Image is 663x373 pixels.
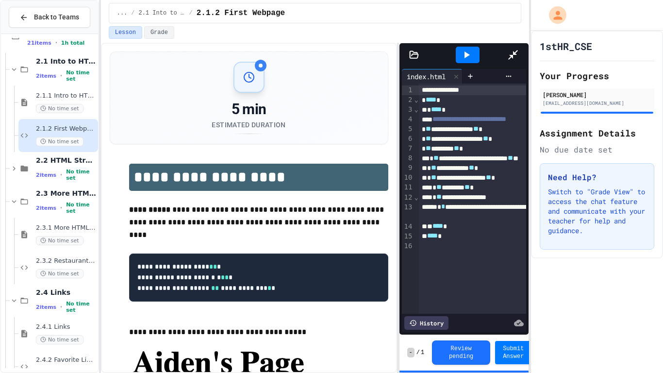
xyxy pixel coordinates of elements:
span: • [60,303,62,311]
span: No time set [36,236,83,245]
div: My Account [539,4,569,26]
div: 4 [402,115,414,124]
span: 2.1.2 First Webpage [36,125,96,133]
div: 2 [402,95,414,105]
span: 2.1.1 Intro to HTML [36,92,96,100]
span: No time set [36,137,83,146]
span: No time set [66,301,96,313]
h1: 1stHR_CSE [540,39,592,53]
div: 16 [402,241,414,251]
div: 15 [402,232,414,241]
div: 13 [402,203,414,222]
div: 11 [402,183,414,192]
span: 2 items [36,304,56,310]
span: 2.2 HTML Structure [36,156,96,165]
div: Estimated Duration [212,120,285,130]
button: Submit Answer [495,341,531,364]
button: Grade [144,26,174,39]
div: 5 min [212,101,285,118]
div: 10 [402,173,414,183]
span: 2.4.2 Favorite Links [36,356,96,364]
div: 14 [402,222,414,232]
div: 5 [402,124,414,134]
span: Submit Answer [503,345,524,360]
div: 6 [402,134,414,144]
div: 9 [402,163,414,173]
span: Fold line [414,105,418,113]
h2: Assignment Details [540,126,654,140]
h3: Need Help? [548,171,646,183]
span: 21 items [27,40,51,46]
span: ... [117,9,128,17]
span: • [55,39,57,47]
button: Back to Teams [9,7,90,28]
div: No due date set [540,144,654,155]
span: 2 items [36,73,56,79]
span: 1h total [61,40,85,46]
div: [EMAIL_ADDRESS][DOMAIN_NAME] [543,100,651,107]
span: No time set [66,69,96,82]
span: / [189,9,193,17]
span: • [60,204,62,212]
span: 2.1 Into to HTML [36,57,96,66]
span: 2.1.2 First Webpage [197,7,285,19]
div: 7 [402,144,414,153]
span: No time set [66,169,96,181]
button: Review pending [432,340,490,365]
div: 1 [402,85,414,95]
div: 8 [402,153,414,163]
span: / [131,9,134,17]
span: 2.3 More HTML tags [36,189,96,198]
span: Back to Teams [34,12,79,22]
div: History [404,316,448,330]
span: Fold line [414,193,418,201]
span: 2 items [36,205,56,211]
span: No time set [36,269,83,278]
div: [PERSON_NAME] [543,90,651,99]
span: / [416,349,420,356]
div: index.html [402,69,463,84]
div: 12 [402,193,414,203]
span: No time set [66,202,96,214]
span: No time set [36,104,83,113]
span: 2 items [36,172,56,178]
span: 2.1 Into to HTML [139,9,185,17]
span: No time set [36,335,83,344]
button: Lesson [109,26,142,39]
span: 2.3.1 More HTML Tags [36,224,96,232]
span: 2.3.2 Restaurant Menu [36,257,96,265]
div: 3 [402,105,414,115]
div: index.html [402,71,450,82]
span: 1 [421,349,424,356]
h2: Your Progress [540,69,654,83]
p: Switch to "Grade View" to access the chat feature and communicate with your teacher for help and ... [548,187,646,236]
span: - [407,348,414,357]
span: • [60,171,62,179]
span: • [60,72,62,80]
span: Fold line [414,96,418,103]
span: 2.4.1 Links [36,323,96,331]
span: 2.4 Links [36,288,96,297]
